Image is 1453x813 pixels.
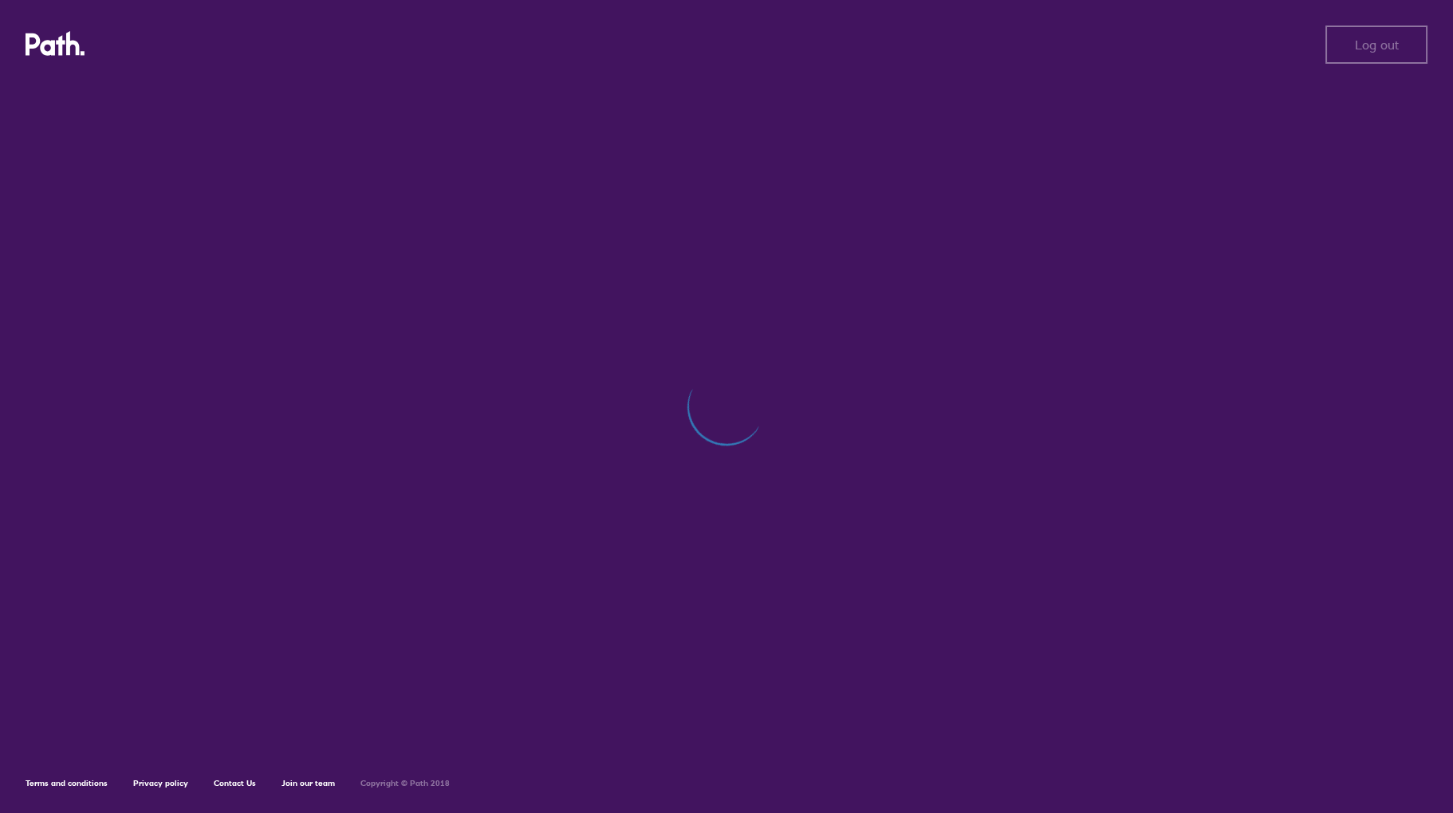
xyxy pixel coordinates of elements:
h6: Copyright © Path 2018 [360,779,450,788]
button: Log out [1325,26,1427,64]
a: Join our team [282,778,335,788]
a: Terms and conditions [26,778,108,788]
a: Privacy policy [133,778,188,788]
span: Log out [1355,37,1399,52]
a: Contact Us [214,778,256,788]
